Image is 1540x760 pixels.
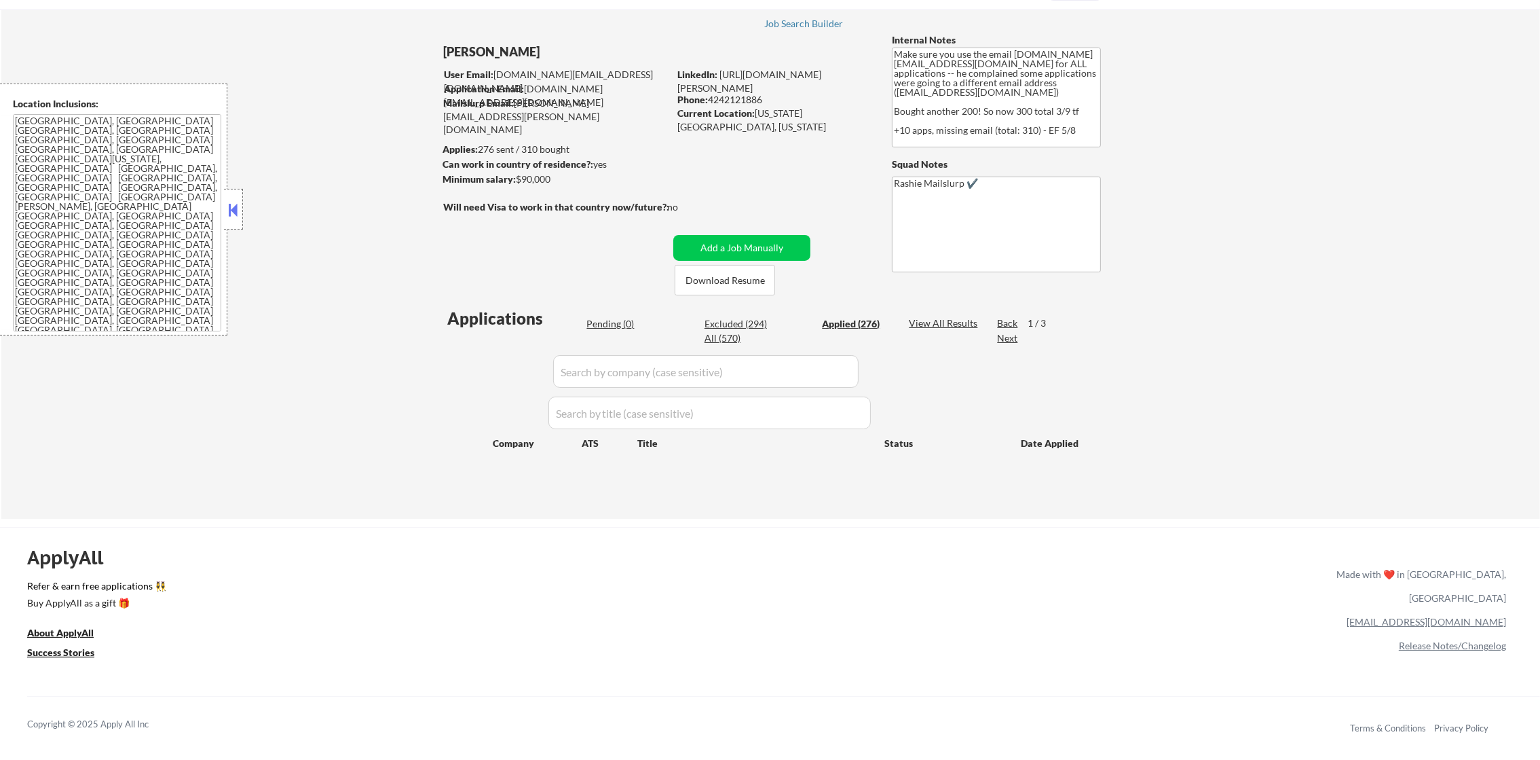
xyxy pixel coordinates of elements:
a: Job Search Builder [764,18,844,32]
div: [DOMAIN_NAME][EMAIL_ADDRESS][DOMAIN_NAME] [444,68,669,94]
div: [PERSON_NAME][EMAIL_ADDRESS][PERSON_NAME][DOMAIN_NAME] [443,96,669,137]
a: Privacy Policy [1434,723,1488,734]
input: Search by company (case sensitive) [553,355,859,388]
strong: Applies: [443,143,478,155]
div: Internal Notes [892,33,1101,47]
strong: Minimum salary: [443,173,516,185]
strong: LinkedIn: [677,69,717,80]
a: Success Stories [27,645,113,662]
a: Release Notes/Changelog [1399,640,1506,651]
strong: Current Location: [677,107,755,119]
div: Location Inclusions: [13,97,222,111]
strong: User Email: [444,69,493,80]
strong: Application Email: [444,83,524,94]
button: Add a Job Manually [673,235,810,261]
div: [PERSON_NAME] [443,43,722,60]
div: 1 / 3 [1028,316,1059,330]
div: 4242121886 [677,93,869,107]
div: Title [637,437,871,450]
a: Terms & Conditions [1350,723,1426,734]
div: Applications [447,310,582,327]
div: no [667,200,706,214]
button: Download Resume [675,265,775,295]
div: Squad Notes [892,158,1101,171]
strong: Will need Visa to work in that country now/future?: [443,201,669,213]
div: Excluded (294) [705,317,772,331]
input: Search by title (case sensitive) [548,397,871,429]
div: Copyright © 2025 Apply All Inc [27,718,183,731]
u: Success Stories [27,647,94,658]
div: Buy ApplyAll as a gift 🎁 [27,598,163,608]
div: Next [997,331,1019,345]
div: yes [443,158,664,171]
a: Buy ApplyAll as a gift 🎁 [27,596,163,613]
div: Company [493,437,582,450]
strong: Phone: [677,94,708,105]
strong: Can work in country of residence?: [443,158,593,170]
div: Status [884,431,1001,455]
div: Back [997,316,1019,330]
u: About ApplyAll [27,627,94,638]
div: Pending (0) [586,317,654,331]
strong: Mailslurp Email: [443,97,514,109]
a: About ApplyAll [27,626,113,643]
div: All (570) [705,331,772,345]
div: Made with ❤️ in [GEOGRAPHIC_DATA], [GEOGRAPHIC_DATA] [1331,562,1506,610]
div: ATS [582,437,637,450]
div: $90,000 [443,173,669,186]
a: [EMAIL_ADDRESS][DOMAIN_NAME] [1347,616,1506,628]
div: Date Applied [1021,437,1081,450]
a: [URL][DOMAIN_NAME][PERSON_NAME] [677,69,821,94]
div: ApplyAll [27,546,119,569]
div: View All Results [909,316,981,330]
div: [US_STATE][GEOGRAPHIC_DATA], [US_STATE] [677,107,869,133]
div: 276 sent / 310 bought [443,143,669,156]
div: Applied (276) [822,317,890,331]
div: [DOMAIN_NAME][EMAIL_ADDRESS][DOMAIN_NAME] [444,82,669,109]
a: Refer & earn free applications 👯‍♀️ [27,581,1053,596]
div: Job Search Builder [764,19,844,29]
